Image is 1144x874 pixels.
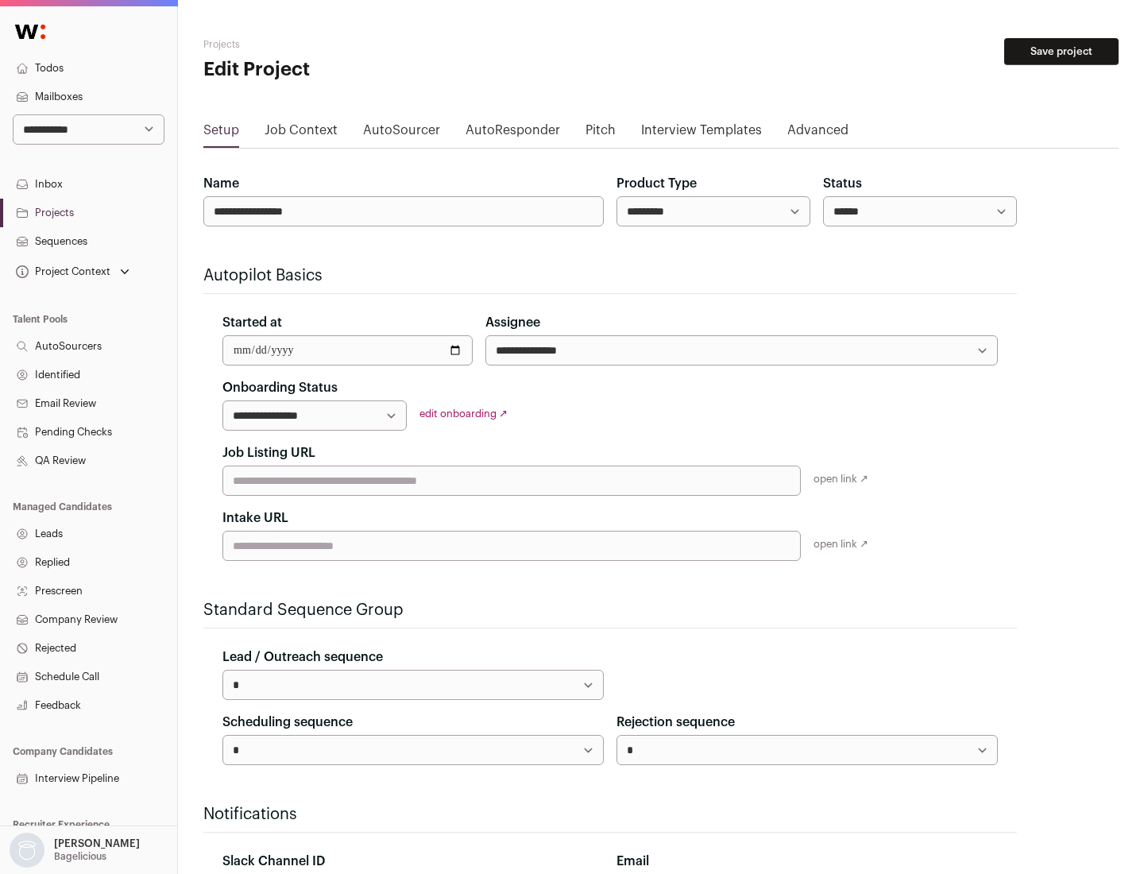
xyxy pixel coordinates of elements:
[485,313,540,332] label: Assignee
[203,803,1017,826] h2: Notifications
[203,265,1017,287] h2: Autopilot Basics
[787,121,848,146] a: Advanced
[466,121,560,146] a: AutoResponder
[6,833,143,868] button: Open dropdown
[265,121,338,146] a: Job Context
[54,850,106,863] p: Bagelicious
[586,121,616,146] a: Pitch
[222,378,338,397] label: Onboarding Status
[222,713,353,732] label: Scheduling sequence
[616,174,697,193] label: Product Type
[1004,38,1119,65] button: Save project
[222,443,315,462] label: Job Listing URL
[419,408,508,419] a: edit onboarding ↗
[823,174,862,193] label: Status
[616,713,735,732] label: Rejection sequence
[641,121,762,146] a: Interview Templates
[222,648,383,667] label: Lead / Outreach sequence
[54,837,140,850] p: [PERSON_NAME]
[363,121,440,146] a: AutoSourcer
[203,121,239,146] a: Setup
[203,38,508,51] h2: Projects
[13,265,110,278] div: Project Context
[6,16,54,48] img: Wellfound
[616,852,998,871] div: Email
[222,852,325,871] label: Slack Channel ID
[10,833,44,868] img: nopic.png
[203,599,1017,621] h2: Standard Sequence Group
[203,57,508,83] h1: Edit Project
[13,261,133,283] button: Open dropdown
[203,174,239,193] label: Name
[222,313,282,332] label: Started at
[222,509,288,528] label: Intake URL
